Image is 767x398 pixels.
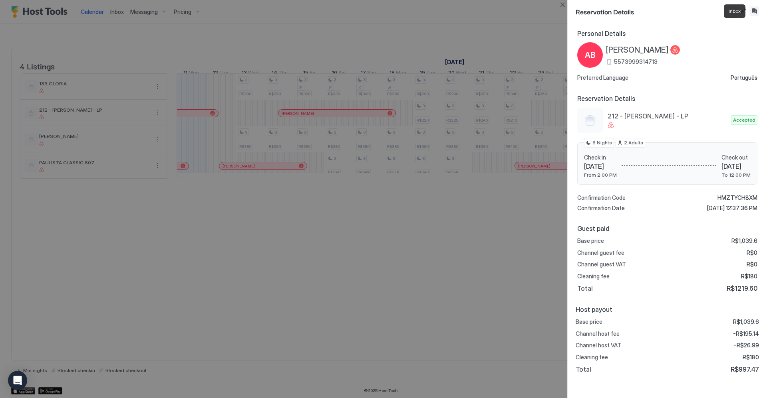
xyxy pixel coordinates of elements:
span: -R$195.14 [733,330,759,337]
span: Host payout [576,305,759,313]
span: Base price [576,318,602,325]
span: Reservation Details [577,95,757,102]
span: [DATE] 12:37:36 PM [707,205,757,212]
span: Channel guest VAT [577,261,626,268]
span: Total [577,284,593,292]
span: Channel host fee [576,330,620,337]
span: 2 Adults [624,139,643,146]
span: Channel guest fee [577,249,624,256]
button: Inbox [749,6,759,16]
span: Check in [584,154,617,161]
span: Confirmation Code [577,194,626,201]
span: Total [576,365,591,373]
span: Personal Details [577,30,757,37]
span: R$997.47 [731,365,759,373]
span: [DATE] [721,162,751,170]
span: HMZTYCH8XM [717,194,757,201]
span: 5573999314713 [614,58,658,65]
span: -R$26.99 [734,342,759,349]
span: R$0 [747,261,757,268]
span: 6 Nights [592,139,612,146]
span: R$0 [747,249,757,256]
span: [PERSON_NAME] [606,45,669,55]
span: Base price [577,237,604,244]
span: Check out [721,154,751,161]
div: Open Intercom Messenger [8,371,27,390]
span: R$180 [743,354,759,361]
span: Preferred Language [577,74,628,81]
span: R$1,039.6 [731,237,757,244]
span: Confirmation Date [577,205,625,212]
span: Português [731,74,757,81]
span: R$1219.60 [727,284,757,292]
span: 212 - [PERSON_NAME] - LP [608,112,728,120]
span: Accepted [733,116,755,124]
span: From 2:00 PM [584,172,617,178]
span: Inbox [729,8,741,15]
span: R$1,039.6 [733,318,759,325]
span: R$180 [741,273,757,280]
span: Reservation Details [576,6,737,16]
span: Cleaning fee [576,354,608,361]
span: AB [585,49,596,61]
span: Channel host VAT [576,342,621,349]
span: [DATE] [584,162,617,170]
span: To 12:00 PM [721,172,751,178]
span: Guest paid [577,225,757,232]
span: Cleaning fee [577,273,610,280]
